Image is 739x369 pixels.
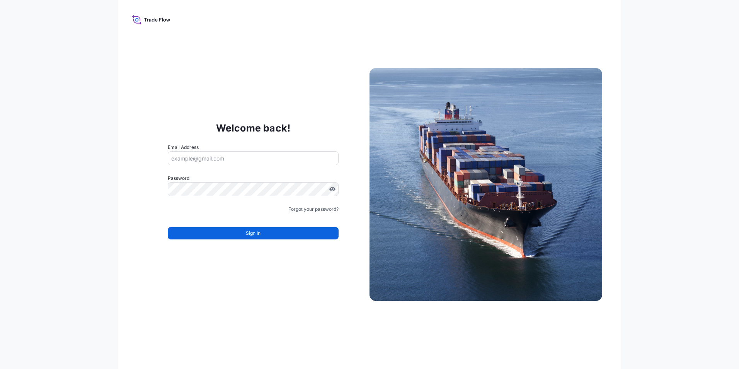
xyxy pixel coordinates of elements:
a: Forgot your password? [288,205,339,213]
label: Password [168,174,339,182]
input: example@gmail.com [168,151,339,165]
button: Show password [329,186,335,192]
p: Welcome back! [216,122,291,134]
button: Sign In [168,227,339,239]
img: Ship illustration [369,68,602,301]
span: Sign In [246,229,261,237]
label: Email Address [168,143,199,151]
